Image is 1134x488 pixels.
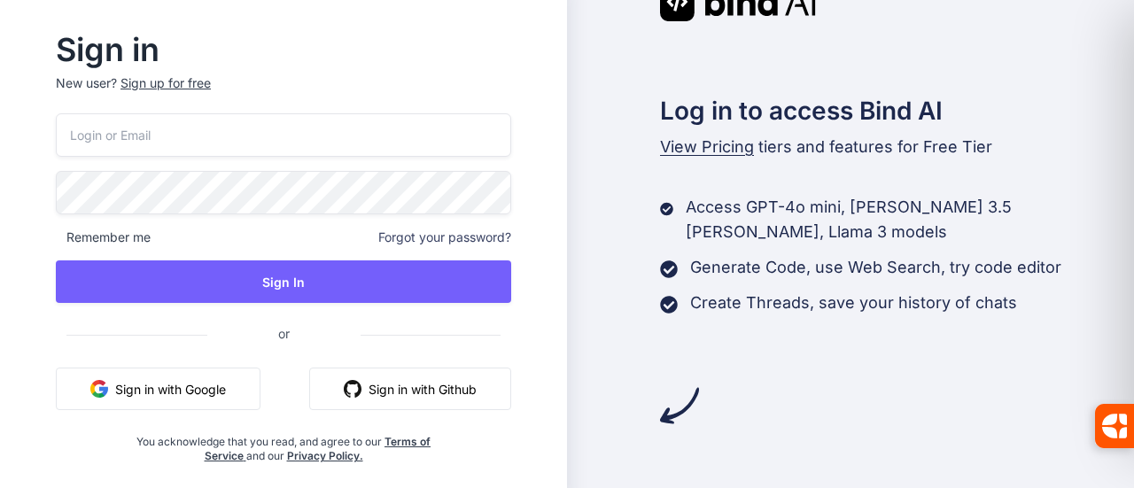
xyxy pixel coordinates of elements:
a: Terms of Service [205,435,431,462]
p: New user? [56,74,511,113]
span: Remember me [56,229,151,246]
h2: Sign in [56,35,511,64]
input: Login or Email [56,113,511,157]
img: arrow [660,386,699,425]
img: github [344,380,361,398]
div: You acknowledge that you read, and agree to our and our [132,424,436,463]
button: Sign In [56,260,511,303]
a: Privacy Policy. [287,449,363,462]
p: Create Threads, save your history of chats [690,290,1017,315]
p: Generate Code, use Web Search, try code editor [690,255,1061,280]
button: Sign in with Github [309,368,511,410]
p: Access GPT-4o mini, [PERSON_NAME] 3.5 [PERSON_NAME], Llama 3 models [686,195,1134,244]
h2: Log in to access Bind AI [660,92,1134,129]
span: or [207,312,361,355]
img: google [90,380,108,398]
button: Sign in with Google [56,368,260,410]
span: Forgot your password? [378,229,511,246]
p: tiers and features for Free Tier [660,135,1134,159]
span: View Pricing [660,137,754,156]
div: Sign up for free [120,74,211,92]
